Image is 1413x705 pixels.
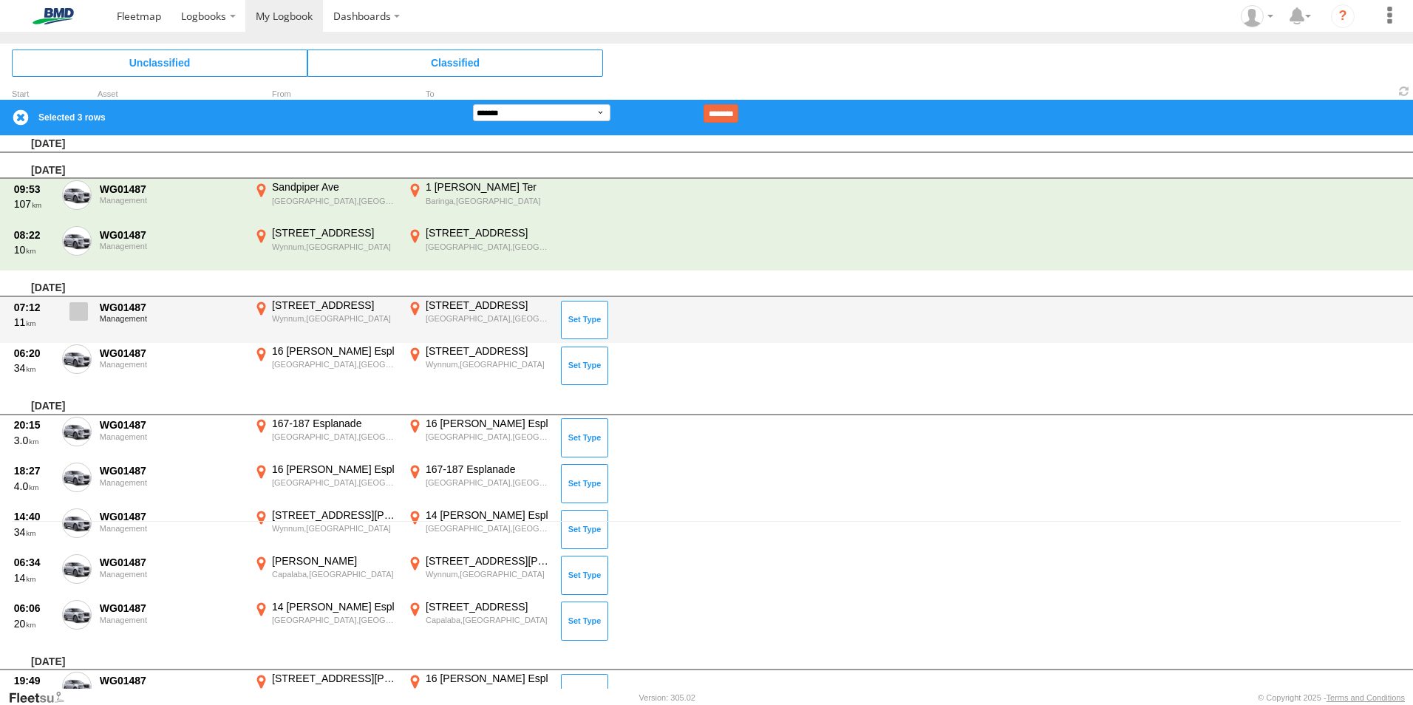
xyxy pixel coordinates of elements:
div: Management [100,360,243,369]
div: [PERSON_NAME] [272,554,397,568]
label: Click to View Event Location [251,508,399,551]
div: WG01487 [100,418,243,432]
div: 09:53 [14,183,54,196]
div: 18:27 [14,464,54,477]
div: Wynnum,[GEOGRAPHIC_DATA] [426,359,551,369]
label: Click to View Event Location [405,600,553,643]
div: Management [100,242,243,251]
div: WG01487 [100,464,243,477]
label: Click to View Event Location [251,417,399,460]
button: Click to Set [561,556,608,594]
div: WG01487 [100,228,243,242]
div: Andrew Millington [1236,5,1278,27]
div: 20 [14,617,54,630]
label: Click to View Event Location [251,226,399,269]
label: Click to View Event Location [251,180,399,223]
div: Sandpiper Ave [272,180,397,194]
div: Management [100,687,243,696]
div: Version: 305.02 [639,693,695,702]
label: Click to View Event Location [405,554,553,597]
div: 11 [14,316,54,329]
div: WG01487 [100,347,243,360]
div: [GEOGRAPHIC_DATA],[GEOGRAPHIC_DATA] [426,477,551,488]
div: [GEOGRAPHIC_DATA],[GEOGRAPHIC_DATA] [272,687,397,697]
div: Management [100,616,243,624]
div: [STREET_ADDRESS] [426,344,551,358]
label: Click to View Event Location [405,463,553,505]
div: Capalaba,[GEOGRAPHIC_DATA] [272,569,397,579]
button: Click to Set [561,510,608,548]
div: [STREET_ADDRESS][PERSON_NAME] [272,672,397,685]
div: [GEOGRAPHIC_DATA],[GEOGRAPHIC_DATA] [272,432,397,442]
div: 107 [14,197,54,211]
label: Click to View Event Location [405,417,553,460]
div: 06:34 [14,556,54,569]
div: WG01487 [100,510,243,523]
div: 14:40 [14,510,54,523]
div: [STREET_ADDRESS][PERSON_NAME] [426,554,551,568]
div: 1 [PERSON_NAME] Ter [426,180,551,194]
div: 06:20 [14,347,54,360]
div: Management [100,314,243,323]
div: [GEOGRAPHIC_DATA],[GEOGRAPHIC_DATA] [426,687,551,697]
label: Click to View Event Location [405,299,553,341]
div: Wynnum,[GEOGRAPHIC_DATA] [272,242,397,252]
div: From [251,91,399,98]
label: Clear Selection [12,109,30,126]
div: Wynnum,[GEOGRAPHIC_DATA] [272,523,397,534]
div: Asset [98,91,245,98]
div: [STREET_ADDRESS] [272,226,397,239]
div: 14 [PERSON_NAME] Espl [426,508,551,522]
div: [GEOGRAPHIC_DATA],[GEOGRAPHIC_DATA] [272,196,397,206]
label: Click to View Event Location [405,180,553,223]
div: 167-187 Esplanade [272,417,397,430]
label: Click to View Event Location [405,344,553,387]
button: Click to Set [561,347,608,385]
label: Click to View Event Location [251,600,399,643]
div: 34 [14,525,54,539]
div: WG01487 [100,556,243,569]
div: 06:06 [14,602,54,615]
label: Click to View Event Location [405,226,553,269]
div: WG01487 [100,183,243,196]
label: Click to View Event Location [251,554,399,597]
div: WG01487 [100,602,243,615]
div: 14 [PERSON_NAME] Espl [272,600,397,613]
label: Click to View Event Location [251,344,399,387]
div: To [405,91,553,98]
div: Management [100,196,243,205]
button: Click to Set [561,301,608,339]
div: Capalaba,[GEOGRAPHIC_DATA] [426,615,551,625]
div: Management [100,524,243,533]
div: © Copyright 2025 - [1258,693,1405,702]
button: Click to Set [561,418,608,457]
div: 4.0 [14,480,54,493]
div: Management [100,570,243,579]
div: [GEOGRAPHIC_DATA],[GEOGRAPHIC_DATA] [426,313,551,324]
div: [STREET_ADDRESS] [426,600,551,613]
div: 3.0 [14,434,54,447]
div: [GEOGRAPHIC_DATA],[GEOGRAPHIC_DATA] [272,359,397,369]
span: Click to view Unclassified Trips [12,50,307,76]
div: 19:49 [14,674,54,687]
div: Management [100,432,243,441]
div: [GEOGRAPHIC_DATA],[GEOGRAPHIC_DATA] [272,477,397,488]
div: Click to Sort [12,91,56,98]
div: 16 [PERSON_NAME] Espl [272,463,397,476]
div: 34 [14,361,54,375]
span: Click to view Classified Trips [307,50,603,76]
div: 16 [PERSON_NAME] Espl [272,344,397,358]
div: 16 [PERSON_NAME] Espl [426,672,551,685]
div: [STREET_ADDRESS][PERSON_NAME] [272,508,397,522]
div: [STREET_ADDRESS] [426,226,551,239]
div: Wynnum,[GEOGRAPHIC_DATA] [272,313,397,324]
img: bmd-logo.svg [15,8,92,24]
div: [STREET_ADDRESS] [426,299,551,312]
span: Refresh [1395,84,1413,98]
div: 20:15 [14,418,54,432]
div: 08:22 [14,228,54,242]
label: Click to View Event Location [251,463,399,505]
div: 07:12 [14,301,54,314]
div: [GEOGRAPHIC_DATA],[GEOGRAPHIC_DATA] [426,432,551,442]
div: Baringa,[GEOGRAPHIC_DATA] [426,196,551,206]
